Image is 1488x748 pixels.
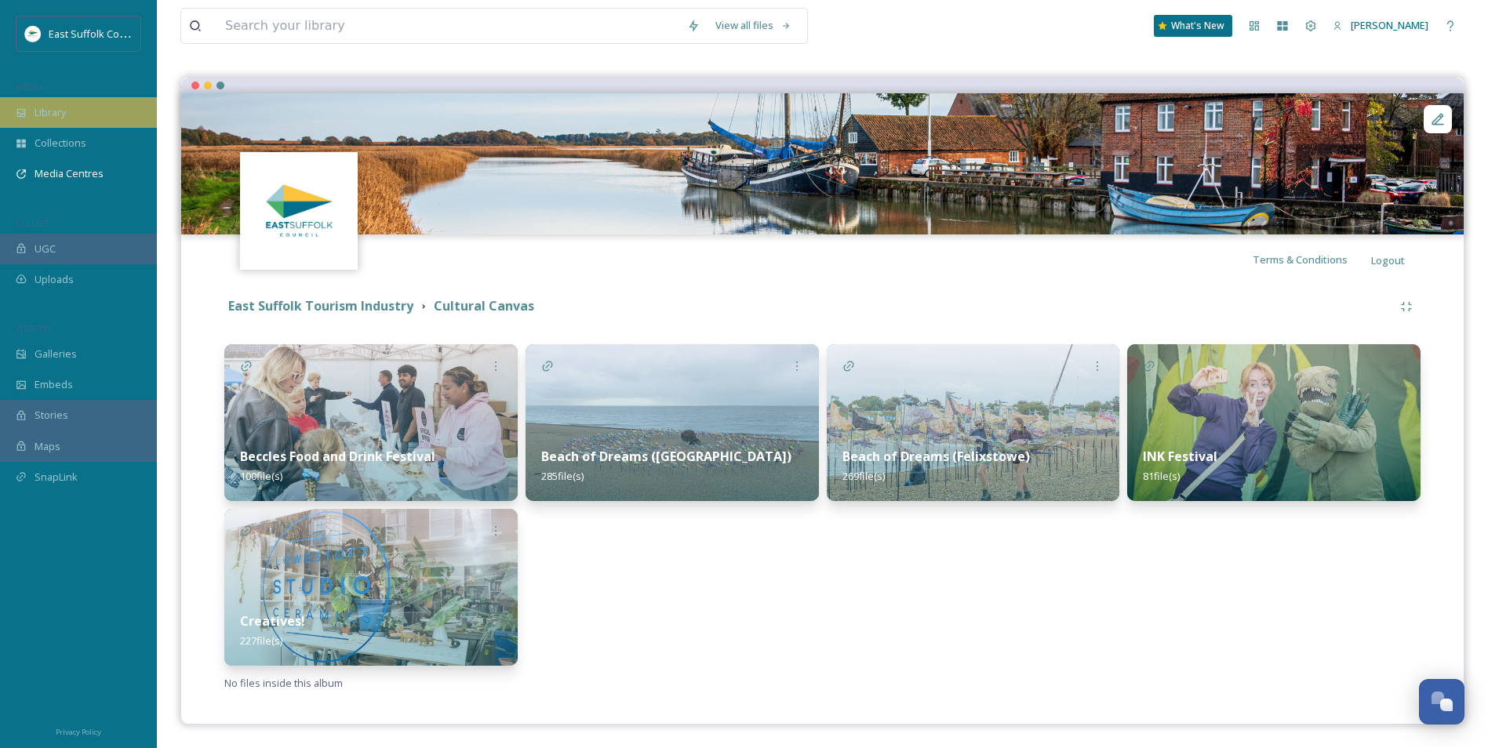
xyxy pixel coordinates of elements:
strong: Beach of Dreams ([GEOGRAPHIC_DATA]) [541,448,791,465]
span: Privacy Policy [56,727,101,737]
a: What's New [1154,15,1232,37]
span: 285 file(s) [541,469,584,483]
span: No files inside this album [224,676,343,690]
span: 100 file(s) [240,469,282,483]
span: 81 file(s) [1143,469,1180,483]
span: 227 file(s) [240,634,282,648]
input: Search your library [217,9,679,43]
strong: Beccles Food and Drink Festival [240,448,435,465]
strong: Creatives! [240,612,305,630]
img: 2c0da11a-21dd-4c52-9e7e-78958a0d05fa.jpg [827,344,1120,501]
a: Privacy Policy [56,721,101,740]
span: COLLECT [16,217,49,229]
strong: INK Festival [1143,448,1217,465]
strong: East Suffolk Tourism Industry [228,297,413,314]
span: Galleries [35,347,77,361]
span: WIDGETS [16,322,52,334]
span: Terms & Conditions [1253,252,1348,267]
a: [PERSON_NAME] [1325,10,1436,41]
span: Logout [1371,253,1405,267]
span: Collections [35,136,86,151]
img: a79449b2-ac0e-44d3-86c9-2b70a9aabe7a.jpg [1127,344,1421,501]
span: Media Centres [35,166,104,181]
button: Open Chat [1419,679,1464,724]
a: Terms & Conditions [1253,250,1371,269]
img: a200f865-f03a-46ec-bc84-8726e83f0396.jpg [224,344,518,501]
img: Aldeburgh_JamesCrisp_112024 (28).jpg [181,93,1464,234]
span: Embeds [35,377,73,392]
span: East Suffolk Council [49,26,141,41]
strong: Cultural Canvas [434,297,534,314]
img: ddd00b8e-fed8-4ace-b05d-a63b8df0f5dd.jpg [242,154,356,267]
span: Library [35,105,66,120]
span: [PERSON_NAME] [1351,18,1428,32]
span: UGC [35,241,56,256]
img: bff252e4-d740-4609-9a9b-0dcb1531eacb.jpg [526,344,819,501]
span: 269 file(s) [842,469,885,483]
a: View all files [708,10,799,41]
span: Uploads [35,272,74,287]
strong: Beach of Dreams (Felixstowe) [842,448,1030,465]
img: 934bc07f-d923-4813-9d79-c572f62ee779.jpg [224,509,518,666]
span: Stories [35,408,68,423]
span: MEDIA [16,81,43,93]
span: Maps [35,439,60,454]
img: ESC%20Logo.png [25,26,41,42]
span: SnapLink [35,470,78,485]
